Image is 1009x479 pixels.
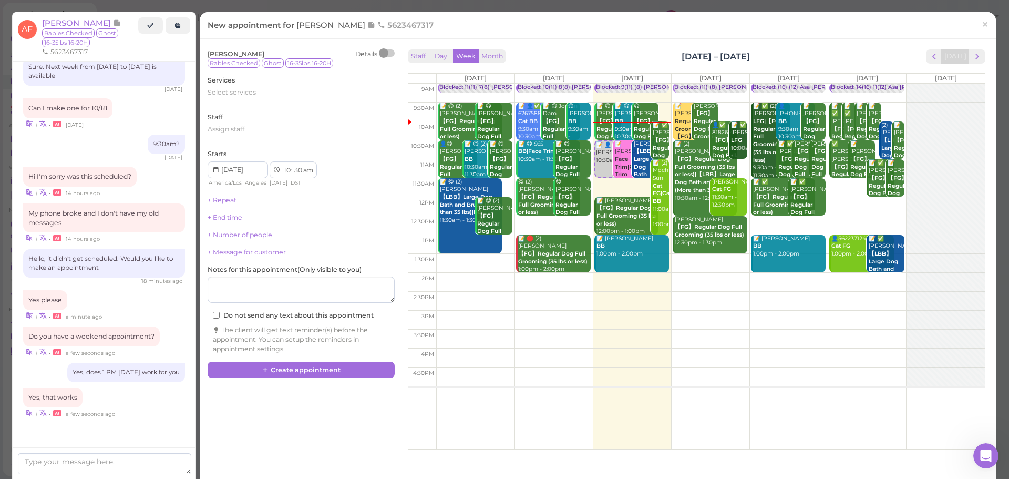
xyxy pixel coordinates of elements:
[66,350,115,356] span: 10/15/2025 09:44am
[518,178,580,225] div: 😋 (2) [PERSON_NAME] 11:30am - 12:30pm
[674,84,811,91] div: Blocked: (11) (8) [PERSON_NAME] • Appointment
[423,237,434,244] span: 1pm
[23,167,137,187] div: Hi I'm sorry was this scheduled?
[615,156,644,178] b: Face Trim|Paws Trim
[542,103,580,180] div: 📝 😋 Jordan Dam 9:30am - 10:30am
[881,137,904,213] b: 【LBB】Large Dog Bath and Brush (More than 35 lbs)
[811,140,826,241] div: [PERSON_NAME] 10:30am - 11:30am
[208,113,222,122] label: Staff
[518,235,591,273] div: 📝 🛑 (2) [PERSON_NAME] 1:00pm - 2:00pm
[414,332,434,339] span: 3:30pm
[66,236,100,242] span: 10/14/2025 07:34pm
[42,38,90,47] span: 16-35lbs 16-20H
[518,140,580,164] div: 📝 😋 $65 10:30am - 11:30am
[420,161,434,168] span: 11am
[67,363,185,382] div: Yes, does 1 PM [DATE] work for you
[693,103,718,172] div: [PERSON_NAME] 9:30am - 10:30am
[36,313,37,320] i: |
[596,118,625,163] b: 【FG】Regular Dog Full Grooming (35 lbs or less)
[868,159,893,244] div: 📝 ✅ (2) [PERSON_NAME] 11:00am - 12:00pm
[712,121,737,207] div: 👤✅ 8182614941 10:00am - 11:00am
[465,74,487,82] span: [DATE]
[18,20,37,39] span: AF
[850,156,879,201] b: 【FG】Regular Dog Full Grooming (35 lbs or less)
[377,20,434,30] span: 5623467317
[568,118,576,125] b: BB
[753,118,789,163] b: LFG|【FG】Regular Dog Full Grooming (35 lbs or less)
[440,193,501,216] b: 【LBB】Large Dog Bath and Brush (More than 35 lbs)|BB
[831,103,843,218] div: 📝 ✅ [PERSON_NAME] 9:30am - 10:30am
[411,142,434,149] span: 10:30am
[23,187,185,198] div: •
[411,218,434,225] span: 12:30pm
[795,148,823,201] b: 【FG】Regular Dog Full Grooming (35 lbs or less)
[296,20,367,30] span: [PERSON_NAME]
[555,178,591,256] div: 😋 [PERSON_NAME] 11:30am - 12:30pm
[421,351,434,358] span: 4pm
[731,137,742,144] b: LFG
[36,350,37,356] i: |
[730,121,748,168] div: 📝 ✅ [PERSON_NAME] 10:00am - 11:00am
[869,250,903,288] b: 【LBB】Large Dog Bath and Brush (More than 35 lbs)
[621,74,643,82] span: [DATE]
[555,193,584,239] b: 【FG】Regular Dog Full Grooming (35 lbs or less)
[355,49,377,59] div: Details
[682,50,750,63] h2: [DATE] – [DATE]
[23,290,67,310] div: Yes please
[803,118,831,171] b: 【FG】Regular Dog Full Grooming (35 lbs or less)
[893,121,904,230] div: 📝 [PERSON_NAME] 10:00am - 11:00am
[66,411,115,417] span: 10/15/2025 09:48am
[23,388,83,407] div: Yes, that works
[439,178,502,225] div: 📝 😋 (2) [PERSON_NAME] 11:30am - 1:30pm
[615,118,623,125] b: BB
[596,84,736,91] div: Blocked: 9(11) (8) [PERSON_NAME] • Appointment
[653,137,681,198] b: 【FG】Regular Dog Full Grooming (35 lbs or less)
[634,118,662,163] b: 【FG】Regular Dog Full Grooming (35 lbs or less)
[439,140,477,218] div: 👤😋 [PERSON_NAME] 10:30am - 11:30am
[674,140,737,202] div: 📝 (2) [PERSON_NAME] 10:30am - 12:30pm
[518,148,556,155] b: BB|Face Trim
[208,265,362,274] label: Notes for this appointment ( Only visible to you )
[213,312,220,319] input: Do not send any text about this appointment
[856,74,878,82] span: [DATE]
[753,178,815,225] div: 📝 ✅ [PERSON_NAME] 11:30am - 12:30pm
[421,275,434,282] span: 2pm
[633,103,658,180] div: 😋 [PERSON_NAME] 9:30am - 10:30am
[208,58,260,68] span: Rabies Checked
[209,179,266,186] span: America/Los_Angeles
[831,235,893,258] div: 👤5622371243 1:00pm - 2:00pm
[141,278,182,284] span: 10/15/2025 09:27am
[23,232,185,243] div: •
[113,18,121,28] span: Note
[887,159,904,260] div: 📝 [PERSON_NAME] 11:00am - 12:00pm
[712,178,747,209] div: [PERSON_NAME] 11:30am - 12:30pm
[568,103,591,149] div: 😋 [PERSON_NAME] 9:30am - 10:30am
[270,179,287,186] span: [DATE]
[23,249,185,278] div: Hello, it didn't get scheduled. Would you like to make an appointment
[712,186,731,192] b: Cat FG
[23,98,112,118] div: Can I make one for 10/18
[518,84,664,91] div: Blocked: 10(11) 8(8) [PERSON_NAME] • Appointment
[42,18,121,28] a: [PERSON_NAME]
[982,17,989,32] span: ×
[440,156,476,201] b: 【FG】Regular Dog Full Grooming (35 lbs or less)
[414,105,434,111] span: 9:30am
[614,140,640,187] div: 📝 [PERSON_NAME] 10:30am
[439,84,583,91] div: Blocked: 11(11) 7(8) [PERSON_NAME] • Appointment
[850,140,875,226] div: 📝 [PERSON_NAME] 10:30am - 11:30am
[42,28,95,38] span: Rabies Checked
[23,346,185,358] div: •
[675,156,735,193] b: 【FG】Regular Dog Full Grooming (35 lbs or less)|【LBB】Large Dog Bath and Brush (More than 35 lbs)
[869,175,897,220] b: 【FG】Regular Dog Full Grooming (35 lbs or less)
[555,156,584,201] b: 【FG】Regular Dog Full Grooming (35 lbs or less)
[414,294,434,301] span: 2:30pm
[778,156,807,209] b: 【FG】Regular Dog Full Grooming (35 lbs or less)
[23,118,185,129] div: •
[477,197,512,274] div: 📝 😋 (2) [PERSON_NAME] 12:00pm - 1:00pm
[555,140,591,218] div: 📝 😋 [PERSON_NAME] 10:30am - 11:30am
[596,197,658,236] div: 📝 [PERSON_NAME] 12:00pm - 1:00pm
[675,223,744,238] b: 【FG】Regular Dog Full Grooming (35 lbs or less)
[419,124,434,130] span: 10am
[888,175,916,236] b: 【FG】Regular Dog Full Grooming (35 lbs or less)
[164,154,182,161] span: 09/27/2025 02:32pm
